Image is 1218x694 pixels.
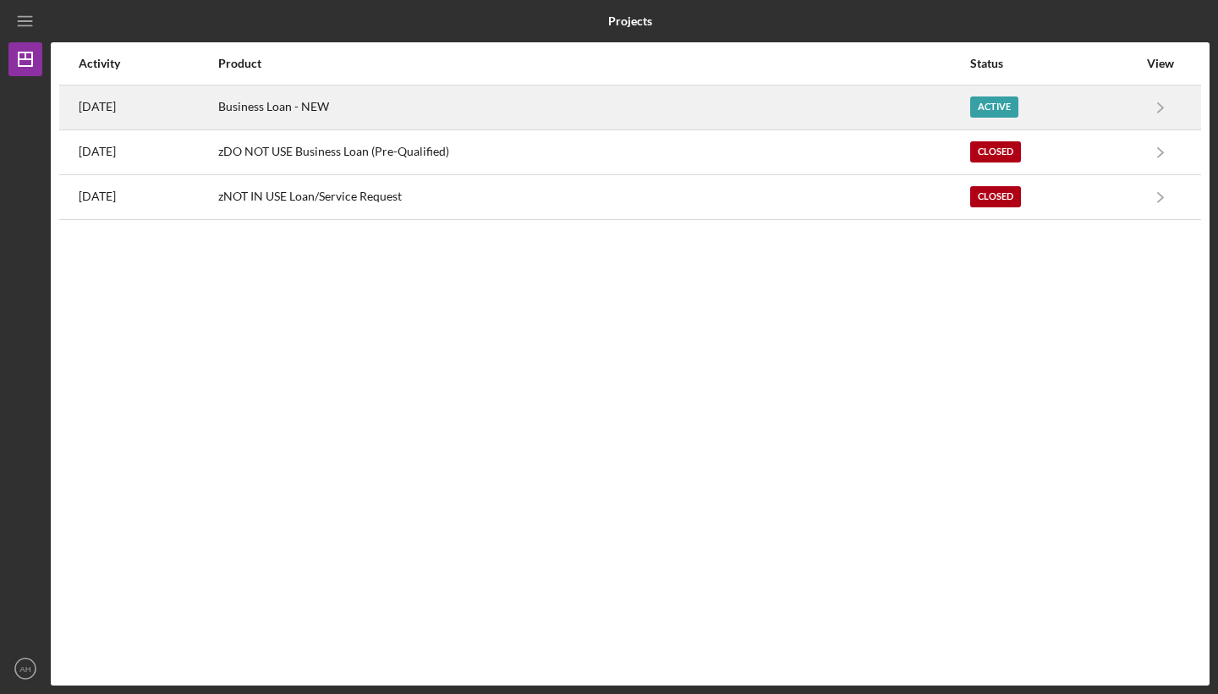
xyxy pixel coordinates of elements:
text: AH [19,664,30,674]
button: AH [8,652,42,686]
div: zDO NOT USE Business Loan (Pre-Qualified) [218,131,968,173]
div: View [1139,57,1182,70]
b: Projects [608,14,652,28]
div: zNOT IN USE Loan/Service Request [218,176,968,218]
time: 2022-06-13 21:16 [79,190,116,203]
div: Business Loan - NEW [218,86,968,129]
div: Active [970,96,1018,118]
div: Closed [970,141,1021,162]
div: Status [970,57,1138,70]
div: Closed [970,186,1021,207]
time: 2025-09-08 20:32 [79,100,116,113]
div: Activity [79,57,217,70]
div: Product [218,57,968,70]
time: 2022-07-14 18:45 [79,145,116,158]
